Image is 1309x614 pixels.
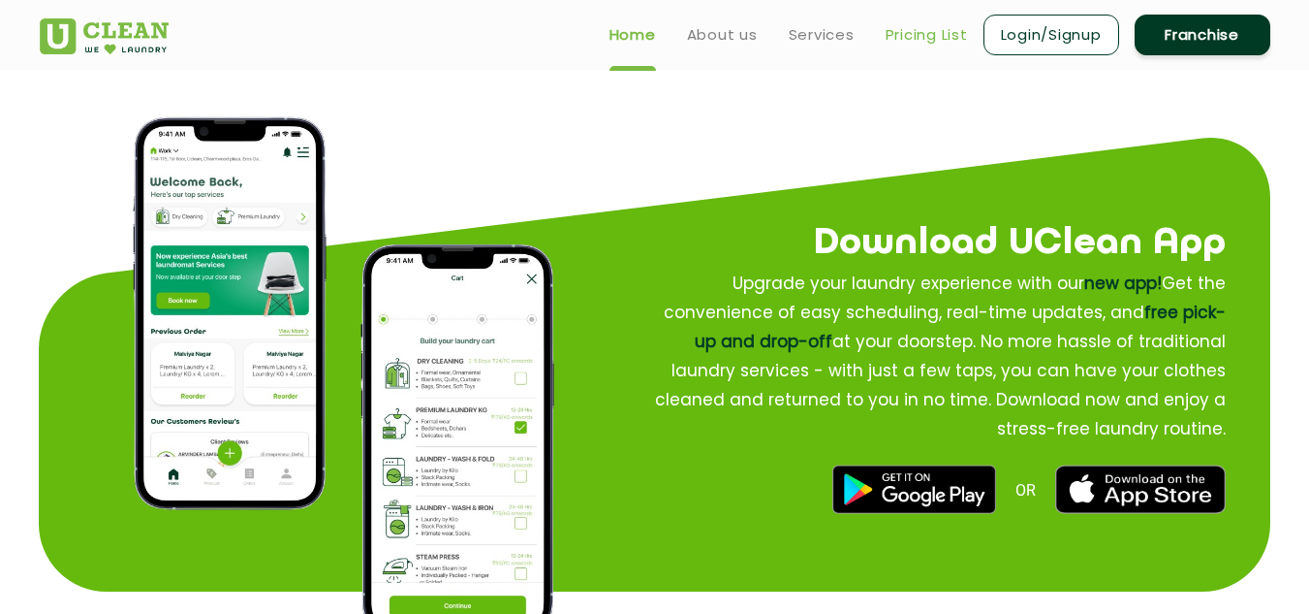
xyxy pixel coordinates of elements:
[983,15,1119,55] a: Login/Signup
[1015,480,1036,499] span: OR
[886,23,968,47] a: Pricing List
[133,117,327,510] img: app home page
[40,18,169,54] img: UClean Laundry and Dry Cleaning
[687,23,758,47] a: About us
[609,23,656,47] a: Home
[642,269,1226,443] p: Upgrade your laundry experience with our Get the convenience of easy scheduling, real-time update...
[578,214,1226,273] h2: Download UClean App
[1055,466,1226,514] img: best laundry near me
[789,23,855,47] a: Services
[832,466,995,514] img: best dry cleaners near me
[1135,15,1270,55] a: Franchise
[1084,272,1162,295] span: new app!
